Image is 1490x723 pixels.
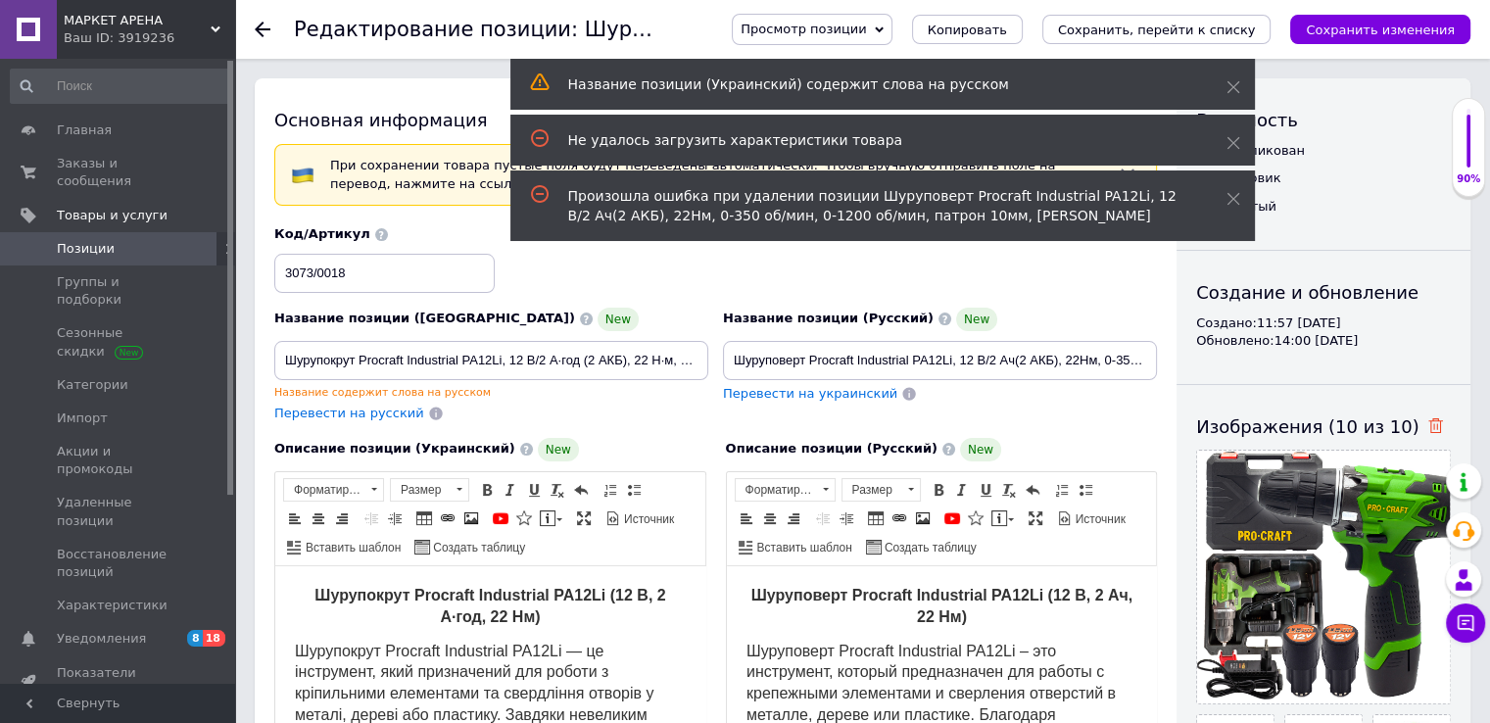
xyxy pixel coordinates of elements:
input: Поиск [10,69,231,104]
a: По левому краю [736,507,757,529]
a: Увеличить отступ [836,507,857,529]
a: Полужирный (Ctrl+B) [476,479,498,501]
span: Акции и промокоды [57,443,181,478]
i: Сохранить, перейти к списку [1058,23,1256,37]
span: Код/Артикул [274,226,370,241]
span: Удаленные позиции [57,494,181,529]
span: Название позиции ([GEOGRAPHIC_DATA]) [274,311,575,325]
div: Произошла ошибка при удалении позиции Шуруповерт Procraft Industrial PA12Li, 12 В/2 Ач(2 АКБ), 22... [568,186,1178,225]
a: Уменьшить отступ [812,507,834,529]
a: Отменить (Ctrl+Z) [570,479,592,501]
span: Источник [1073,511,1126,528]
a: Увеличить отступ [384,507,406,529]
span: Уведомления [57,630,146,648]
a: Вставить / удалить маркированный список [623,479,645,501]
a: Вставить / удалить нумерованный список [600,479,621,501]
a: Таблица [413,507,435,529]
div: Создано: 11:57 [DATE] [1196,314,1451,332]
a: Вставить / удалить маркированный список [1075,479,1096,501]
span: Размер [842,479,901,501]
a: Вставить/Редактировать ссылку (Ctrl+L) [889,507,910,529]
div: опубликован [1218,142,1305,160]
span: Вставить шаблон [754,540,852,556]
a: По правому краю [331,507,353,529]
a: Отменить (Ctrl+Z) [1022,479,1043,501]
div: Видимость [1196,108,1451,132]
a: Вставить сообщение [988,507,1017,529]
a: Развернуть [1025,507,1046,529]
a: По левому краю [284,507,306,529]
a: Вставить сообщение [537,507,565,529]
a: Изображение [912,507,934,529]
span: Шурупокрут Procraft Industrial PA12Li — це інструмент, який призначений для роботи з кріпильними ... [20,76,378,243]
span: Просмотр позиции [741,22,866,36]
img: :flag-ua: [291,164,314,187]
span: Размер [391,479,450,501]
a: По центру [308,507,329,529]
a: Изображение [460,507,482,529]
span: Создать таблицу [430,540,525,556]
div: Название позиции (Украинский) содержит слова на русском [568,74,1178,94]
span: Позиции [57,240,115,258]
div: Изображения (10 из 10) [1196,414,1451,439]
span: Название позиции (Русский) [723,311,934,325]
span: Восстановление позиций [57,546,181,581]
div: 90% [1453,172,1484,186]
div: Основная информация [274,108,1157,132]
span: 8 [187,630,203,647]
a: Создать таблицу [863,536,980,557]
a: Создать таблицу [411,536,528,557]
span: Форматирование [736,479,816,501]
a: По правому краю [783,507,804,529]
span: 18 [203,630,225,647]
span: Характеристики [57,597,168,614]
a: Вставить/Редактировать ссылку (Ctrl+L) [437,507,458,529]
span: Форматирование [284,479,364,501]
a: Добавить видео с YouTube [490,507,511,529]
span: Шуруповерт Procraft Industrial PA12Li (12 В, 2 Ач, 22 Нм) [24,21,406,59]
button: Сохранить, перейти к списку [1042,15,1272,44]
div: Название содержит слова на русском [274,385,708,400]
a: Источник [602,507,677,529]
span: Создать таблицу [882,540,977,556]
span: Группы и подборки [57,273,181,309]
a: Форматирование [283,478,384,502]
input: Например, H&M женское платье зеленое 38 размер вечернее макси с блестками [274,341,708,380]
a: Вставить иконку [513,507,535,529]
span: Импорт [57,410,108,427]
a: Полужирный (Ctrl+B) [928,479,949,501]
span: Описание позиции (Украинский) [274,441,515,456]
a: Вставить шаблон [284,536,404,557]
span: Источник [621,511,674,528]
span: New [598,308,639,331]
a: Убрать форматирование [547,479,568,501]
input: Например, H&M женское платье зеленое 38 размер вечернее макси с блестками [723,341,1157,380]
div: Создание и обновление [1196,280,1451,305]
a: Вставить иконку [965,507,986,529]
a: Подчеркнутый (Ctrl+U) [523,479,545,501]
div: Ваш ID: 3919236 [64,29,235,47]
button: Сохранить изменения [1290,15,1470,44]
a: Вставить шаблон [736,536,855,557]
span: Перевести на русский [274,406,424,420]
span: Копировать [928,23,1007,37]
button: Чат с покупателем [1446,603,1485,643]
span: New [538,438,579,461]
div: Вернуться назад [255,22,270,37]
a: По центру [759,507,781,529]
a: Подчеркнутый (Ctrl+U) [975,479,996,501]
span: Шуруповерт Procraft Industrial PA12Li – это инструмент, который предназначен для работы с крепежн... [20,76,390,243]
span: Показатели работы компании [57,664,181,699]
span: Шурупокрут Procraft Industrial PA12Li (12 В, 2 А·год, 22 Нм) [39,21,390,59]
div: 90% Качество заполнения [1452,98,1485,197]
span: Вставить шаблон [303,540,401,556]
i: Сохранить изменения [1306,23,1455,37]
span: Перевести на украинский [723,386,897,401]
div: Не удалось загрузить характеристики товара [568,130,1178,150]
a: Источник [1054,507,1129,529]
a: Курсив (Ctrl+I) [951,479,973,501]
a: Таблица [865,507,887,529]
span: Главная [57,121,112,139]
span: New [960,438,1001,461]
span: New [956,308,997,331]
